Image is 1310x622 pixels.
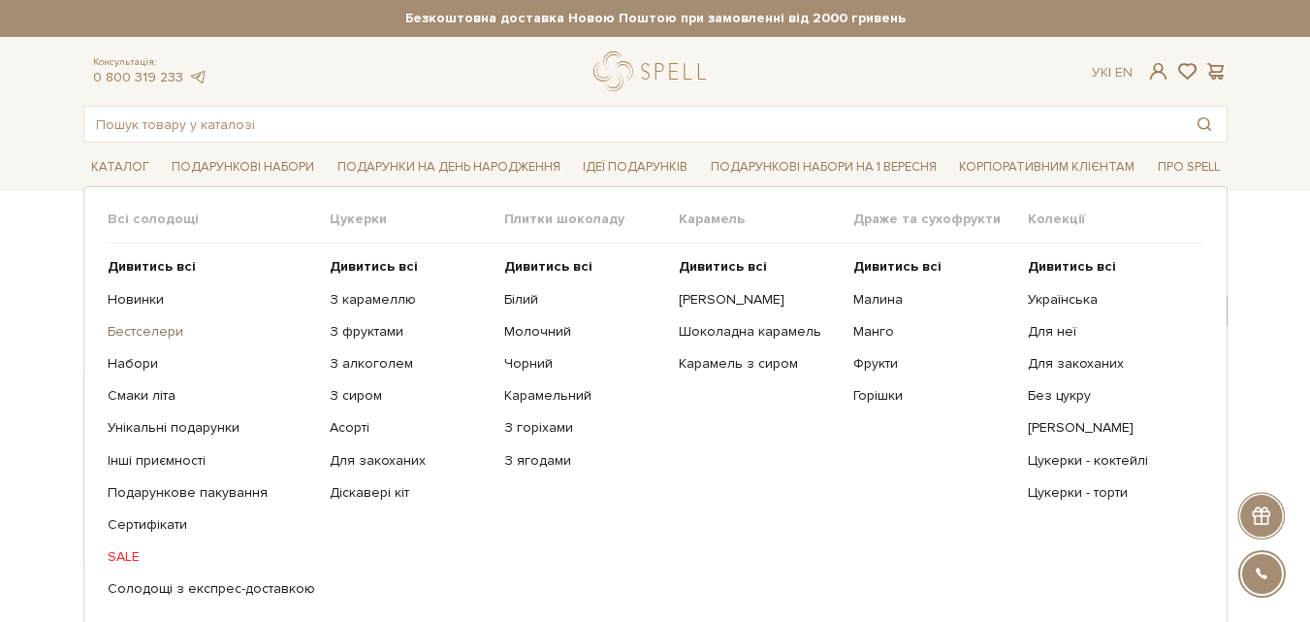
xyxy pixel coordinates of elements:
a: Карамельний [504,387,664,405]
b: Дивитись всі [330,258,418,275]
a: Каталог [83,152,157,182]
span: Консультація: [93,56,208,69]
a: Білий [504,291,664,309]
a: Карамель з сиром [679,355,839,373]
a: Цукерки - торти [1028,484,1188,502]
a: Малина [853,291,1013,309]
a: telegram [188,69,208,85]
a: Для неї [1028,323,1188,341]
a: SALE [108,548,315,566]
a: Цукерки - коктейлі [1028,452,1188,470]
a: Подарункові набори [164,152,322,182]
a: Інші приємності [108,452,315,470]
span: Колекції [1028,211,1202,228]
a: З сиром [330,387,490,405]
b: Дивитись всі [679,258,767,275]
a: Для закоханих [1028,355,1188,373]
a: Дивитись всі [1028,258,1188,276]
div: Ук [1092,64,1133,82]
a: Горішки [853,387,1013,405]
a: Дивитись всі [108,258,315,276]
a: Молочний [504,323,664,341]
a: Фрукти [853,355,1013,373]
span: Драже та сухофрукти [853,211,1028,228]
a: Унікальні подарунки [108,419,315,437]
span: | [1108,64,1111,81]
b: Дивитись всі [853,258,942,275]
a: Без цукру [1028,387,1188,405]
a: Шоколадна карамель [679,323,839,341]
a: З алкоголем [330,355,490,373]
a: Набори [108,355,315,373]
a: Асорті [330,419,490,437]
a: En [1115,64,1133,81]
b: Дивитись всі [1028,258,1116,275]
a: [PERSON_NAME] [1028,419,1188,437]
a: 0 800 319 233 [93,69,183,85]
b: Дивитись всі [108,258,196,275]
a: Смаки літа [108,387,315,405]
a: logo [593,51,715,91]
strong: Безкоштовна доставка Новою Поштою при замовленні від 2000 гривень [83,10,1228,27]
a: Подарункові набори на 1 Вересня [703,150,944,183]
a: Про Spell [1150,152,1228,182]
a: Чорний [504,355,664,373]
input: Пошук товару у каталозі [84,107,1182,142]
a: Солодощі з експрес-доставкою [108,580,315,598]
a: Для закоханих [330,452,490,470]
a: Корпоративним клієнтам [951,150,1142,183]
a: Українська [1028,291,1188,309]
a: Манго [853,323,1013,341]
a: Подарункове пакування [108,484,315,502]
a: [PERSON_NAME] [679,291,839,309]
a: Новинки [108,291,315,309]
a: Діскавері кіт [330,484,490,502]
span: Карамель [679,211,853,228]
span: Плитки шоколаду [504,211,679,228]
a: Дивитись всі [679,258,839,276]
a: З ягодами [504,452,664,470]
button: Пошук товару у каталозі [1182,107,1227,142]
a: З горіхами [504,419,664,437]
a: Подарунки на День народження [330,152,568,182]
span: Всі солодощі [108,211,330,228]
a: Сертифікати [108,516,315,534]
a: Дивитись всі [330,258,490,276]
a: Ідеї подарунків [575,152,695,182]
a: З фруктами [330,323,490,341]
a: Дивитись всі [504,258,664,276]
a: Бестселери [108,323,315,341]
b: Дивитись всі [504,258,592,275]
a: З карамеллю [330,291,490,309]
a: Дивитись всі [853,258,1013,276]
span: Цукерки [330,211,504,228]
